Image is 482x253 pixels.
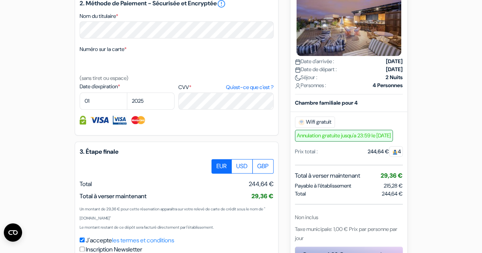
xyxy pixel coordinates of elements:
img: guest.svg [392,149,398,155]
span: Total [295,190,306,198]
label: USD [231,159,253,173]
h5: 3. Étape finale [80,148,274,155]
span: Payable à l’établissement [295,182,351,190]
span: Taxe municipale: 1,00 € Prix par personne par jour [295,226,397,242]
b: Chambre familiale pour 4 [295,99,358,106]
a: Qu'est-ce que c'est ? [226,83,273,91]
div: Non inclus [295,213,403,221]
span: Total [80,180,92,188]
img: Master Card [130,116,146,124]
small: Le montant restant de ce dépôt sera facturé directement par l'établissement. [80,225,214,230]
img: Visa [90,116,109,124]
strong: 2 Nuits [386,73,403,81]
div: Prix total : [295,148,318,156]
label: Date d'expiration [80,83,175,91]
label: CVV [178,83,273,91]
small: (sans tiret ou espace) [80,75,128,81]
span: 29,36 € [381,172,403,180]
span: Total à verser maintenant [295,171,360,180]
label: Nom du titulaire [80,12,118,20]
img: calendar.svg [295,67,301,73]
label: EUR [211,159,232,173]
span: Date d'arrivée : [295,57,334,65]
strong: [DATE] [386,65,403,73]
span: Séjour : [295,73,317,81]
span: Wifi gratuit [295,116,335,128]
small: Un montant de 29,36 € pour cette réservation apparaîtra sur votre relevé de carte de crédit sous ... [80,207,265,221]
div: Basic radio toggle button group [212,159,274,173]
span: Total à verser maintenant [80,192,147,200]
button: Ouvrir le widget CMP [4,223,22,242]
img: free_wifi.svg [298,119,304,125]
label: J'accepte [86,236,174,245]
img: Information de carte de crédit entièrement encryptée et sécurisée [80,116,86,124]
strong: [DATE] [386,57,403,65]
div: 244,64 € [368,148,403,156]
label: Numéro sur la carte [80,45,127,53]
span: 244,64 € [382,190,403,198]
span: 29,36 € [251,192,274,200]
span: Annulation gratuite jusqu'a 23:59 le [DATE] [295,130,393,142]
a: les termes et conditions [112,236,174,244]
label: GBP [252,159,274,173]
img: moon.svg [295,75,301,81]
img: user_icon.svg [295,83,301,89]
span: Personnes : [295,81,326,89]
img: Visa Electron [113,116,127,124]
img: calendar.svg [295,59,301,65]
span: 244,64 € [249,180,274,189]
span: Date de départ : [295,65,337,73]
span: 4 [389,146,403,157]
span: 215,28 € [384,182,403,189]
strong: 4 Personnes [373,81,403,89]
